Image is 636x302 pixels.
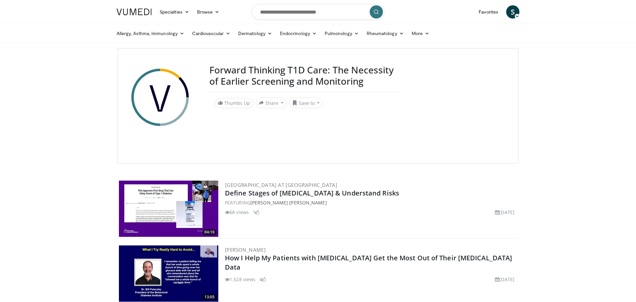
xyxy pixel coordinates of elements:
[188,27,234,40] a: Cardiovascular
[475,5,502,19] a: Favorites
[119,245,218,302] a: 13:05
[506,5,519,19] a: S
[408,27,433,40] a: More
[252,4,384,20] input: Search topics, interventions
[289,98,323,108] button: Save to
[119,181,218,237] a: 04:10
[495,209,514,216] li: [DATE]
[225,246,266,253] a: [PERSON_NAME]
[225,209,249,216] li: 68 views
[202,294,217,300] span: 13:05
[117,9,152,15] img: VuMedi Logo
[321,27,363,40] a: Pulmonology
[113,27,188,40] a: Allergy, Asthma, Immunology
[225,253,512,272] a: How I Help My Patients with [MEDICAL_DATA] Get the Most Out of Their [MEDICAL_DATA] Data
[276,27,321,40] a: Endocrinology
[119,245,218,302] img: aa85c27d-7148-43ad-a602-71b3cbde0b6b.300x170_q85_crop-smart_upscale.jpg
[156,5,193,19] a: Specialties
[363,27,408,40] a: Rheumatology
[215,98,253,108] a: Thumbs Up
[409,65,509,147] iframe: Advertisement
[225,199,517,206] div: FEATURING
[193,5,224,19] a: Browse
[259,276,266,283] li: 4
[202,229,217,235] span: 04:10
[119,181,218,237] img: Define Stages of Type 1 Diabetes & Understand Risks
[225,182,337,188] a: [GEOGRAPHIC_DATA] at [GEOGRAPHIC_DATA]
[234,27,276,40] a: Dermatology
[253,209,259,216] li: 1
[495,276,514,283] li: [DATE]
[225,189,399,197] a: Define Stages of [MEDICAL_DATA] & Understand Risks
[250,199,327,206] a: [PERSON_NAME] [PERSON_NAME]
[256,98,287,108] button: Share
[225,276,255,283] li: 1,528 views
[209,65,401,87] h3: Forward Thinking T1D Care: The Necessity of Earlier Screening and Monitoring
